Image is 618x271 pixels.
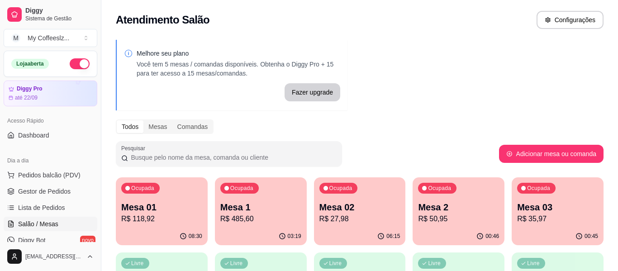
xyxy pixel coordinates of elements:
[537,11,604,29] button: Configurações
[418,214,499,224] p: R$ 50,95
[121,201,202,214] p: Mesa 01
[230,185,253,192] p: Ocupada
[517,214,598,224] p: R$ 35,97
[4,29,97,47] button: Select a team
[220,201,301,214] p: Mesa 1
[527,260,540,267] p: Livre
[25,253,83,260] span: [EMAIL_ADDRESS][DOMAIN_NAME]
[230,260,243,267] p: Livre
[4,114,97,128] div: Acesso Rápido
[585,233,598,240] p: 00:45
[428,260,441,267] p: Livre
[418,201,499,214] p: Mesa 2
[329,185,352,192] p: Ocupada
[285,83,340,101] button: Fazer upgrade
[4,184,97,199] a: Gestor de Pedidos
[428,185,451,192] p: Ocupada
[137,49,340,58] p: Melhore seu plano
[517,201,598,214] p: Mesa 03
[288,233,301,240] p: 03:19
[189,233,202,240] p: 08:30
[18,219,58,228] span: Salão / Mesas
[4,168,97,182] button: Pedidos balcão (PDV)
[18,203,65,212] span: Lista de Pedidos
[329,260,342,267] p: Livre
[116,13,209,27] h2: Atendimento Salão
[137,60,340,78] p: Você tem 5 mesas / comandas disponíveis. Obtenha o Diggy Pro + 15 para ter acesso a 15 mesas/coma...
[4,4,97,25] a: DiggySistema de Gestão
[25,7,94,15] span: Diggy
[25,15,94,22] span: Sistema de Gestão
[319,214,400,224] p: R$ 27,98
[4,246,97,267] button: [EMAIL_ADDRESS][DOMAIN_NAME]
[4,153,97,168] div: Dia a dia
[11,33,20,43] span: M
[527,185,550,192] p: Ocupada
[70,58,90,69] button: Alterar Status
[215,177,307,245] button: OcupadaMesa 1R$ 485,6003:19
[121,214,202,224] p: R$ 118,92
[386,233,400,240] p: 06:15
[28,33,69,43] div: My Coffeeslz ...
[172,120,213,133] div: Comandas
[131,260,144,267] p: Livre
[11,59,49,69] div: Loja aberta
[116,177,208,245] button: OcupadaMesa 01R$ 118,9208:30
[18,187,71,196] span: Gestor de Pedidos
[15,94,38,101] article: até 22/09
[220,214,301,224] p: R$ 485,60
[319,201,400,214] p: Mesa 02
[4,128,97,143] a: Dashboard
[485,233,499,240] p: 00:46
[4,200,97,215] a: Lista de Pedidos
[314,177,406,245] button: OcupadaMesa 02R$ 27,9806:15
[512,177,604,245] button: OcupadaMesa 03R$ 35,9700:45
[413,177,504,245] button: OcupadaMesa 2R$ 50,9500:46
[17,86,43,92] article: Diggy Pro
[128,153,337,162] input: Pesquisar
[4,233,97,247] a: Diggy Botnovo
[4,217,97,231] a: Salão / Mesas
[121,144,148,152] label: Pesquisar
[18,131,49,140] span: Dashboard
[18,236,46,245] span: Diggy Bot
[4,81,97,106] a: Diggy Proaté 22/09
[143,120,172,133] div: Mesas
[18,171,81,180] span: Pedidos balcão (PDV)
[499,145,604,163] button: Adicionar mesa ou comanda
[117,120,143,133] div: Todos
[131,185,154,192] p: Ocupada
